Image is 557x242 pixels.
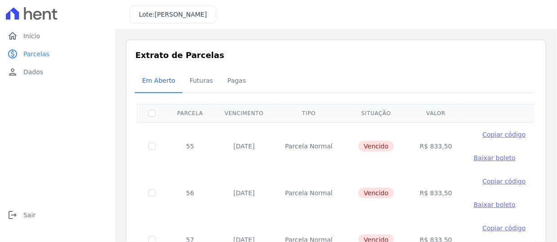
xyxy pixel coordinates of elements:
h3: Extrato de Parcelas [135,49,537,61]
th: Situação [343,104,409,122]
span: Pagas [222,72,251,90]
span: Sair [23,211,36,220]
th: Tipo [274,104,343,122]
a: Baixar boleto [474,200,516,209]
span: Em Aberto [137,72,181,90]
span: Copiar código [482,224,526,232]
span: Dados [23,67,43,76]
td: [DATE] [214,122,274,170]
th: Vencimento [214,104,274,122]
a: homeInício [4,27,111,45]
i: paid [7,49,18,59]
a: personDados [4,63,111,81]
span: Futuras [184,72,218,90]
span: Copiar código [482,178,526,185]
span: Baixar boleto [474,201,516,208]
th: Parcela [166,104,214,122]
h3: Lote: [139,10,207,19]
span: Copiar código [482,131,526,138]
a: Baixar boleto [474,153,516,162]
td: 56 [166,170,214,216]
td: Parcela Normal [274,122,343,170]
a: Em Aberto [135,70,183,93]
button: Copiar código [474,130,535,139]
span: Início [23,31,40,40]
th: Valor [409,104,463,122]
span: Parcelas [23,49,49,58]
td: R$ 833,50 [409,122,463,170]
a: Futuras [183,70,220,93]
td: 55 [166,122,214,170]
i: logout [7,210,18,220]
i: home [7,31,18,41]
span: Baixar boleto [474,154,516,161]
button: Copiar código [474,177,535,186]
a: logoutSair [4,206,111,224]
a: Pagas [220,70,253,93]
span: [PERSON_NAME] [155,11,207,18]
span: Vencido [358,188,394,198]
a: paidParcelas [4,45,111,63]
td: Parcela Normal [274,170,343,216]
button: Copiar código [474,224,535,233]
span: Vencido [358,141,394,152]
td: R$ 833,50 [409,170,463,216]
i: person [7,67,18,77]
td: [DATE] [214,170,274,216]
